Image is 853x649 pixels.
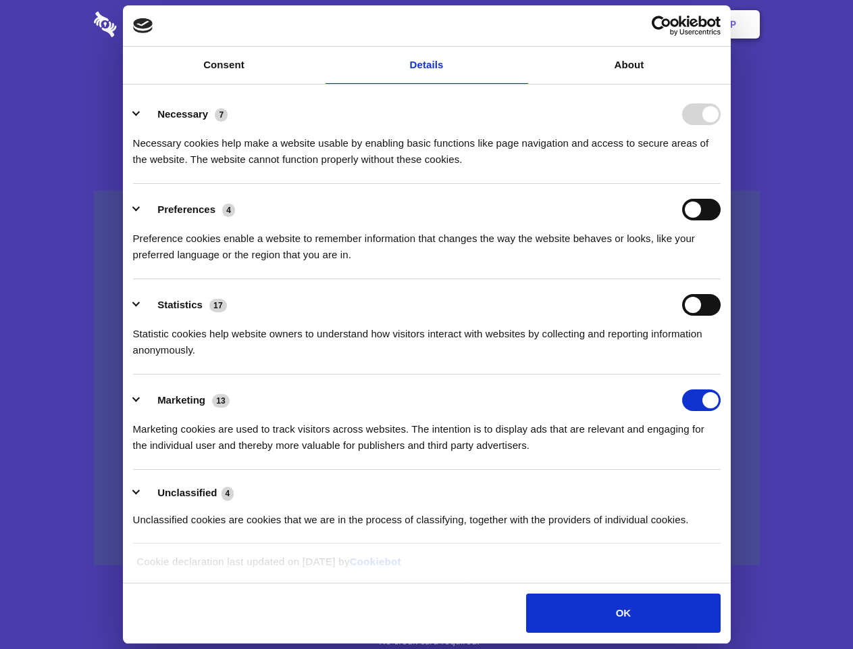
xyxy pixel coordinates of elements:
a: Pricing [396,3,455,45]
a: Usercentrics Cookiebot - opens in a new window [602,16,721,36]
a: Consent [123,47,326,84]
img: logo [133,18,153,33]
div: Statistic cookies help website owners to understand how visitors interact with websites by collec... [133,316,721,358]
h4: Auto-redaction of sensitive data, encrypted data sharing and self-destructing private chats. Shar... [94,123,760,168]
div: Unclassified cookies are cookies that we are in the process of classifying, together with the pro... [133,502,721,528]
div: Marketing cookies are used to track visitors across websites. The intention is to display ads tha... [133,411,721,454]
h1: Eliminate Slack Data Loss. [94,61,760,110]
span: 17 [209,299,227,312]
button: OK [526,594,720,633]
label: Necessary [157,108,208,120]
span: 4 [222,487,234,500]
a: About [528,47,731,84]
button: Preferences (4) [133,199,244,220]
span: 7 [215,108,228,122]
button: Marketing (13) [133,389,238,411]
span: 13 [212,394,230,408]
span: 4 [222,203,235,217]
a: Cookiebot [350,556,401,567]
a: Login [613,3,671,45]
button: Statistics (17) [133,294,236,316]
label: Statistics [157,299,203,310]
img: logo-wordmark-white-trans-d4663122ce5f474addd5e946df7df03e33cb6a1c49d2221995e7729f52c070b2.svg [94,11,209,37]
button: Necessary (7) [133,103,236,125]
label: Preferences [157,203,215,215]
button: Unclassified (4) [133,485,242,502]
a: Wistia video thumbnail [94,191,760,566]
iframe: Drift Widget Chat Controller [785,581,837,633]
div: Cookie declaration last updated on [DATE] by [126,554,727,580]
a: Contact [548,3,610,45]
label: Marketing [157,394,205,406]
a: Details [326,47,528,84]
div: Necessary cookies help make a website usable by enabling basic functions like page navigation and... [133,125,721,168]
div: Preference cookies enable a website to remember information that changes the way the website beha... [133,220,721,263]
